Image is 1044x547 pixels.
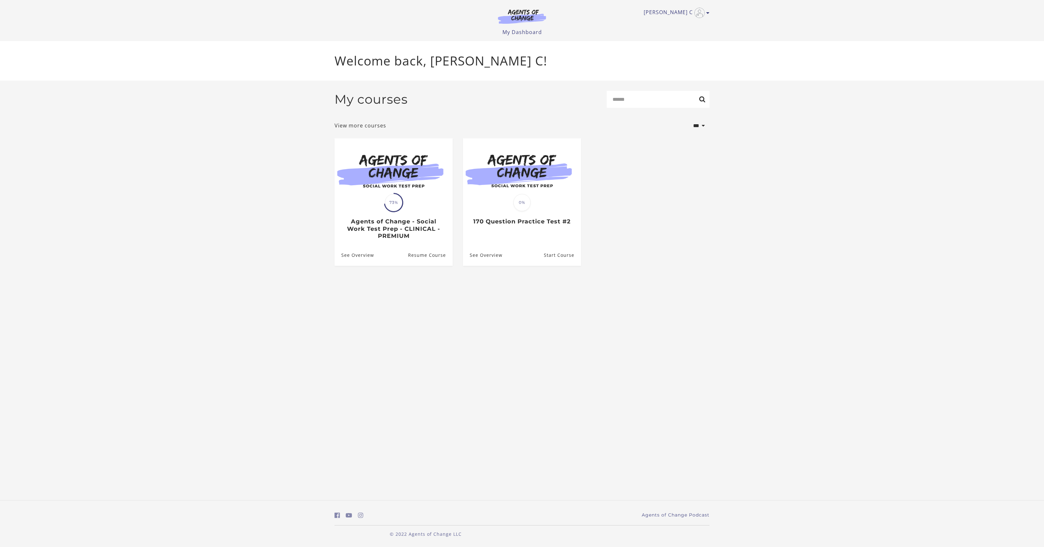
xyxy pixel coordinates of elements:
a: Toggle menu [644,8,706,18]
a: View more courses [335,122,386,129]
img: Agents of Change Logo [491,9,553,24]
span: 0% [513,194,531,211]
p: Welcome back, [PERSON_NAME] C! [335,51,709,70]
a: https://www.youtube.com/c/AgentsofChangeTestPrepbyMeaganMitchell (Open in a new window) [346,511,352,520]
a: Agents of Change - Social Work Test Prep - CLINICAL - PREMIUM: See Overview [335,245,374,265]
h3: 170 Question Practice Test #2 [470,218,574,225]
a: 170 Question Practice Test #2: See Overview [463,245,502,265]
p: © 2022 Agents of Change LLC [335,531,517,537]
a: Agents of Change Podcast [642,512,709,518]
a: https://www.instagram.com/agentsofchangeprep/ (Open in a new window) [358,511,363,520]
a: My Dashboard [502,29,542,36]
a: 170 Question Practice Test #2: Resume Course [544,245,581,265]
a: https://www.facebook.com/groups/aswbtestprep (Open in a new window) [335,511,340,520]
h2: My courses [335,92,408,107]
h3: Agents of Change - Social Work Test Prep - CLINICAL - PREMIUM [341,218,446,240]
i: https://www.facebook.com/groups/aswbtestprep (Open in a new window) [335,512,340,518]
i: https://www.youtube.com/c/AgentsofChangeTestPrepbyMeaganMitchell (Open in a new window) [346,512,352,518]
span: 73% [385,194,402,211]
a: Agents of Change - Social Work Test Prep - CLINICAL - PREMIUM: Resume Course [408,245,453,265]
i: https://www.instagram.com/agentsofchangeprep/ (Open in a new window) [358,512,363,518]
